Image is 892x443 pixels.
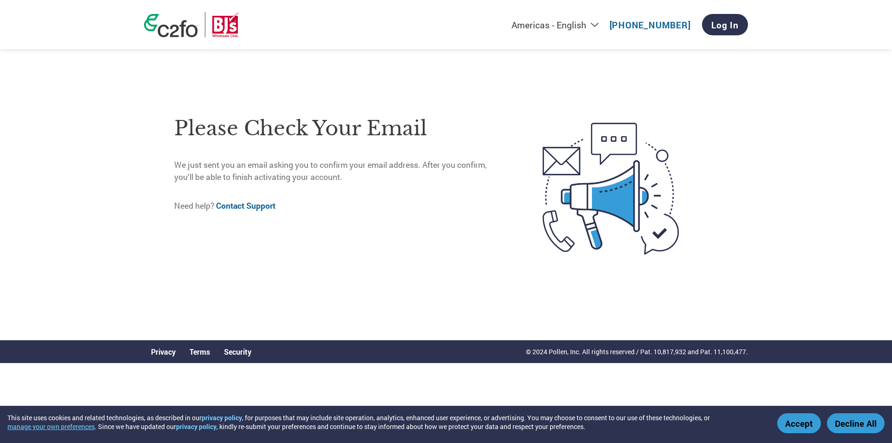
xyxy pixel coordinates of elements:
[7,413,764,431] div: This site uses cookies and related technologies, as described in our , for purposes that may incl...
[610,19,691,31] a: [PHONE_NUMBER]
[190,347,210,357] a: Terms
[144,14,198,37] img: c2fo logo
[151,347,176,357] a: Privacy
[777,413,821,433] button: Accept
[504,106,718,271] img: open-email
[7,422,95,431] button: manage your own preferences
[176,422,216,431] a: privacy policy
[212,12,239,37] img: BJ’s Wholesale Club
[827,413,885,433] button: Decline All
[174,113,504,144] h1: Please check your email
[202,413,242,422] a: privacy policy
[216,200,275,211] a: Contact Support
[224,347,251,357] a: Security
[702,14,748,35] a: Log In
[526,347,748,357] p: © 2024 Pollen, Inc. All rights reserved / Pat. 10,817,932 and Pat. 11,100,477.
[174,200,504,212] p: Need help?
[174,159,504,184] p: We just sent you an email asking you to confirm your email address. After you confirm, you’ll be ...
